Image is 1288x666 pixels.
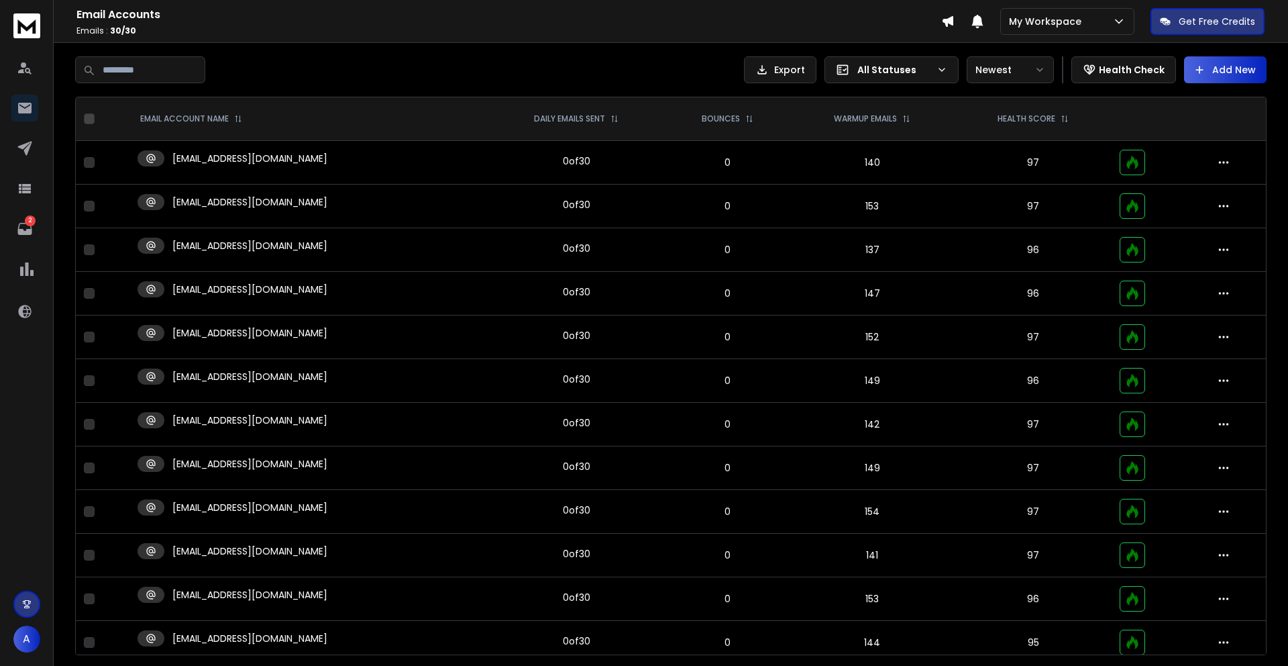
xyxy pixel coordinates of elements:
p: 0 [674,330,782,344]
div: 0 of 30 [563,242,590,255]
button: Newest [967,56,1054,83]
td: 144 [790,621,955,665]
button: Add New [1184,56,1267,83]
p: BOUNCES [702,113,740,124]
td: 142 [790,403,955,446]
td: 96 [955,577,1112,621]
td: 97 [955,490,1112,534]
button: Health Check [1071,56,1176,83]
button: Export [744,56,816,83]
p: [EMAIL_ADDRESS][DOMAIN_NAME] [172,195,327,209]
div: 0 of 30 [563,198,590,211]
td: 137 [790,228,955,272]
p: 0 [674,549,782,562]
p: 0 [674,461,782,475]
p: My Workspace [1009,15,1087,28]
p: [EMAIL_ADDRESS][DOMAIN_NAME] [172,501,327,514]
p: [EMAIL_ADDRESS][DOMAIN_NAME] [172,414,327,427]
td: 152 [790,316,955,359]
td: 97 [955,403,1112,446]
button: Get Free Credits [1150,8,1265,35]
p: 0 [674,287,782,300]
p: 0 [674,505,782,518]
p: Emails : [76,26,941,36]
p: [EMAIL_ADDRESS][DOMAIN_NAME] [172,544,327,558]
div: 0 of 30 [563,547,590,561]
p: [EMAIL_ADDRESS][DOMAIN_NAME] [172,152,327,165]
p: 0 [674,243,782,256]
p: WARMUP EMAILS [834,113,897,124]
div: 0 of 30 [563,591,590,604]
img: logo [13,13,40,38]
td: 97 [955,141,1112,185]
span: 30 / 30 [110,25,136,36]
td: 153 [790,577,955,621]
button: A [13,626,40,653]
p: 0 [674,418,782,431]
p: [EMAIL_ADDRESS][DOMAIN_NAME] [172,457,327,471]
div: 0 of 30 [563,373,590,386]
p: [EMAIL_ADDRESS][DOMAIN_NAME] [172,283,327,296]
div: 0 of 30 [563,504,590,517]
div: 0 of 30 [563,329,590,342]
td: 141 [790,534,955,577]
p: Get Free Credits [1179,15,1255,28]
p: 0 [674,156,782,169]
td: 147 [790,272,955,316]
p: HEALTH SCORE [998,113,1055,124]
td: 149 [790,446,955,490]
td: 153 [790,185,955,228]
td: 96 [955,359,1112,403]
p: 2 [25,216,36,226]
p: [EMAIL_ADDRESS][DOMAIN_NAME] [172,632,327,645]
td: 97 [955,185,1112,228]
p: Health Check [1099,63,1165,77]
div: 0 of 30 [563,285,590,299]
p: [EMAIL_ADDRESS][DOMAIN_NAME] [172,370,327,383]
td: 149 [790,359,955,403]
p: 0 [674,374,782,387]
div: 0 of 30 [563,634,590,648]
td: 96 [955,228,1112,272]
p: 0 [674,592,782,606]
h1: Email Accounts [76,7,941,23]
p: [EMAIL_ADDRESS][DOMAIN_NAME] [172,239,327,252]
p: [EMAIL_ADDRESS][DOMAIN_NAME] [172,588,327,602]
td: 154 [790,490,955,534]
td: 97 [955,534,1112,577]
a: 2 [11,216,38,242]
td: 140 [790,141,955,185]
p: [EMAIL_ADDRESS][DOMAIN_NAME] [172,326,327,340]
p: 0 [674,636,782,649]
td: 96 [955,272,1112,316]
div: EMAIL ACCOUNT NAME [140,113,242,124]
p: All Statuses [857,63,931,77]
p: DAILY EMAILS SENT [534,113,605,124]
td: 95 [955,621,1112,665]
td: 97 [955,316,1112,359]
div: 0 of 30 [563,460,590,473]
div: 0 of 30 [563,416,590,430]
td: 97 [955,446,1112,490]
p: 0 [674,199,782,213]
div: 0 of 30 [563,154,590,168]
